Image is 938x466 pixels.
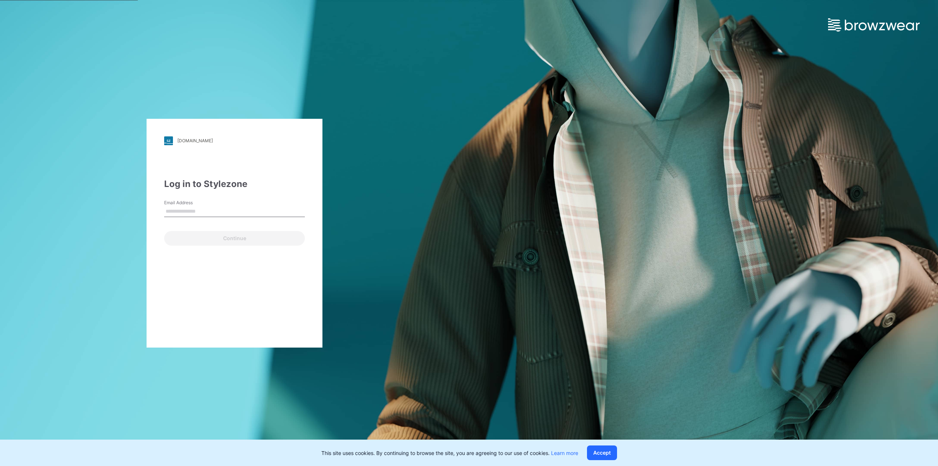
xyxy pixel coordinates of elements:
p: This site uses cookies. By continuing to browse the site, you are agreeing to our use of cookies. [321,449,578,457]
label: Email Address [164,199,215,206]
div: [DOMAIN_NAME] [177,138,213,143]
button: Accept [587,445,617,460]
a: Learn more [551,450,578,456]
div: Log in to Stylezone [164,177,305,191]
img: browzwear-logo.e42bd6dac1945053ebaf764b6aa21510.svg [828,18,920,32]
a: [DOMAIN_NAME] [164,136,305,145]
img: stylezone-logo.562084cfcfab977791bfbf7441f1a819.svg [164,136,173,145]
